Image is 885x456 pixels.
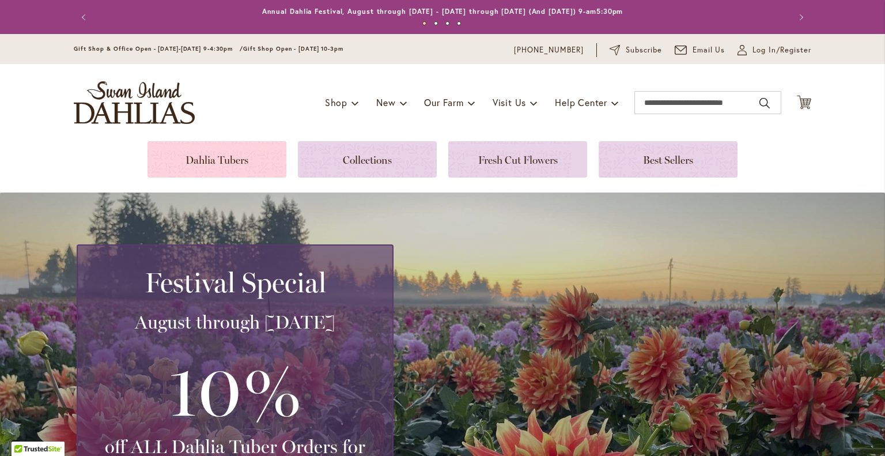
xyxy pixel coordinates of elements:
a: Email Us [675,44,725,56]
span: Gift Shop Open - [DATE] 10-3pm [243,45,343,52]
span: Email Us [693,44,725,56]
a: store logo [74,81,195,124]
h3: 10% [92,345,379,435]
span: Subscribe [626,44,662,56]
span: Gift Shop & Office Open - [DATE]-[DATE] 9-4:30pm / [74,45,243,52]
h2: Festival Special [92,266,379,299]
span: Shop [325,96,347,108]
a: Subscribe [610,44,662,56]
a: Annual Dahlia Festival, August through [DATE] - [DATE] through [DATE] (And [DATE]) 9-am5:30pm [262,7,623,16]
span: Help Center [555,96,607,108]
a: [PHONE_NUMBER] [514,44,584,56]
button: 1 of 4 [422,21,426,25]
span: New [376,96,395,108]
button: 2 of 4 [434,21,438,25]
button: Previous [74,6,97,29]
a: Log In/Register [737,44,811,56]
button: 4 of 4 [457,21,461,25]
button: Next [788,6,811,29]
button: 3 of 4 [445,21,449,25]
h3: August through [DATE] [92,311,379,334]
span: Log In/Register [752,44,811,56]
span: Our Farm [424,96,463,108]
span: Visit Us [493,96,526,108]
